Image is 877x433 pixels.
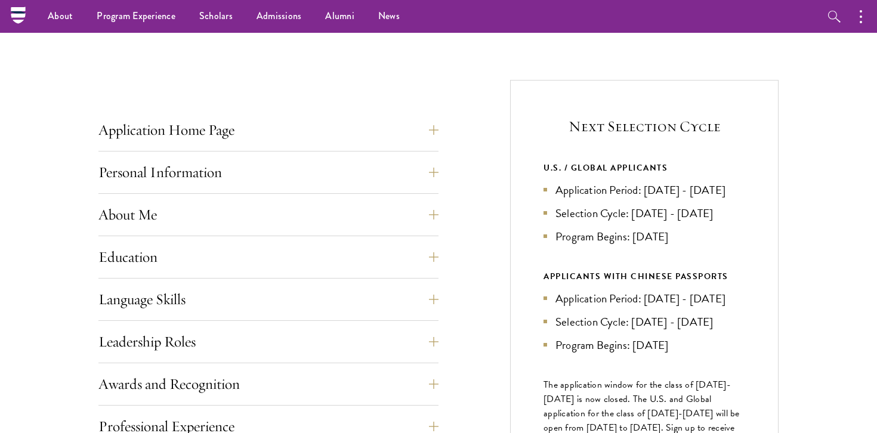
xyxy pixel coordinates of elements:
[98,116,438,144] button: Application Home Page
[98,158,438,187] button: Personal Information
[544,160,745,175] div: U.S. / GLOBAL APPLICANTS
[544,228,745,245] li: Program Begins: [DATE]
[544,181,745,199] li: Application Period: [DATE] - [DATE]
[98,200,438,229] button: About Me
[98,327,438,356] button: Leadership Roles
[544,290,745,307] li: Application Period: [DATE] - [DATE]
[544,116,745,137] h5: Next Selection Cycle
[98,370,438,398] button: Awards and Recognition
[544,313,745,330] li: Selection Cycle: [DATE] - [DATE]
[544,269,745,284] div: APPLICANTS WITH CHINESE PASSPORTS
[544,336,745,354] li: Program Begins: [DATE]
[544,205,745,222] li: Selection Cycle: [DATE] - [DATE]
[98,243,438,271] button: Education
[98,285,438,314] button: Language Skills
